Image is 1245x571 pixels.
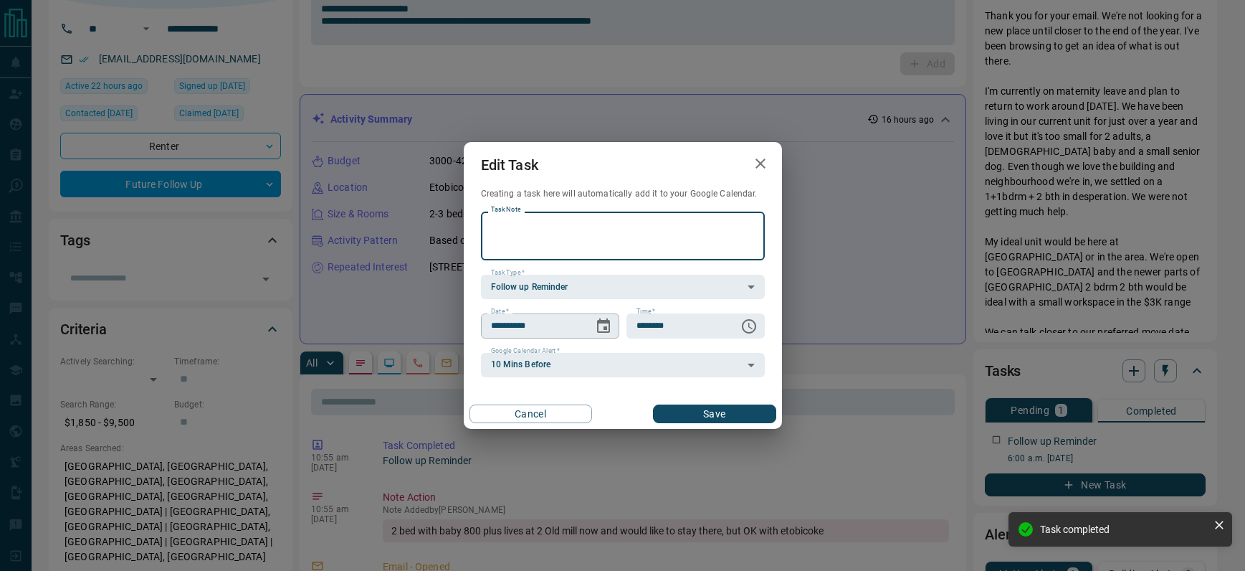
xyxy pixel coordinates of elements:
div: Task completed [1040,524,1208,535]
label: Task Type [491,268,525,278]
p: Creating a task here will automatically add it to your Google Calendar. [481,188,765,200]
label: Time [636,307,655,316]
h2: Edit Task [464,142,555,188]
button: Cancel [469,405,592,423]
button: Save [653,405,776,423]
label: Task Note [491,205,520,214]
button: Choose time, selected time is 6:00 AM [735,312,763,341]
label: Google Calendar Alert [491,346,560,356]
button: Choose date, selected date is Oct 1, 2025 [589,312,618,341]
div: 10 Mins Before [481,353,765,377]
div: Follow up Reminder [481,275,765,299]
label: Date [491,307,509,316]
